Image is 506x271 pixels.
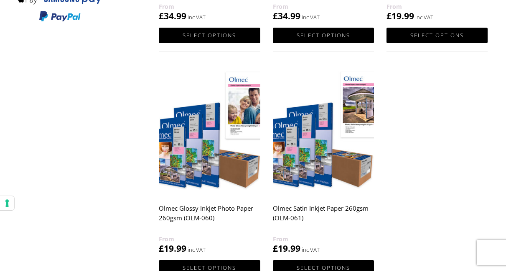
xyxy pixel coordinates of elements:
[273,68,374,255] a: Olmec Satin Inkjet Paper 260gsm (OLM-061) £19.99
[273,28,374,43] a: Select options for “Olmec Lustre Metallic Inkjet Photo Paper 260gsm (OLM-072)”
[273,243,278,254] span: £
[273,10,278,22] span: £
[159,10,164,22] span: £
[386,28,488,43] a: Select options for “Olmec Lustre Inkjet Photo Paper 260gsm (OLM-059)”
[159,243,186,254] bdi: 19.99
[273,201,374,234] h2: Olmec Satin Inkjet Paper 260gsm (OLM-061)
[159,68,260,255] a: Olmec Glossy Inkjet Photo Paper 260gsm (OLM-060) £19.99
[159,201,260,234] h2: Olmec Glossy Inkjet Photo Paper 260gsm (OLM-060)
[273,10,300,22] bdi: 34.99
[159,28,260,43] a: Select options for “Olmec Glossy Metallic Inkjet Photo Paper 260gsm (OLM-071)”
[159,68,260,195] img: Olmec Glossy Inkjet Photo Paper 260gsm (OLM-060)
[273,243,300,254] bdi: 19.99
[159,10,186,22] bdi: 34.99
[386,10,392,22] span: £
[273,68,374,195] img: Olmec Satin Inkjet Paper 260gsm (OLM-061)
[386,10,414,22] bdi: 19.99
[159,243,164,254] span: £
